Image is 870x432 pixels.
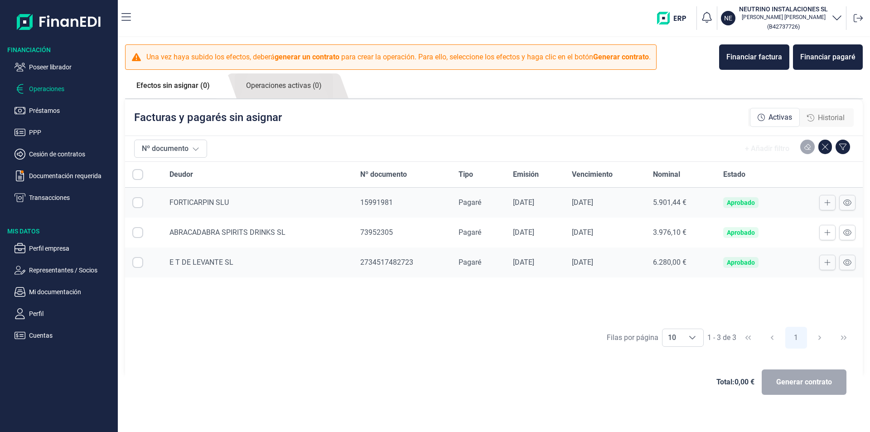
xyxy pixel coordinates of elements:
[29,286,114,297] p: Mi documentación
[739,5,828,14] h3: NEUTRINO INSTALACIONES SL
[14,286,114,297] button: Mi documentación
[653,258,709,267] div: 6.280,00 €
[29,243,114,254] p: Perfil empresa
[14,192,114,203] button: Transacciones
[360,258,413,267] span: 2734517482723
[360,228,393,237] span: 73952305
[653,169,680,180] span: Nominal
[793,44,863,70] button: Financiar pagaré
[169,258,233,267] span: E T DE LEVANTE SL
[768,112,792,123] span: Activas
[29,265,114,276] p: Representantes / Socios
[14,308,114,319] button: Perfil
[607,332,658,343] div: Filas por página
[800,109,852,127] div: Historial
[719,44,789,70] button: Financiar factura
[800,52,855,63] div: Financiar pagaré
[29,330,114,341] p: Cuentas
[572,169,613,180] span: Vencimiento
[14,83,114,94] button: Operaciones
[459,258,481,267] span: Pagaré
[132,169,143,180] div: All items unselected
[727,259,755,266] div: Aprobado
[29,105,114,116] p: Préstamos
[134,110,282,125] p: Facturas y pagarés sin asignar
[146,52,651,63] p: Una vez haya subido los efectos, deberá para crear la operación. Para ello, seleccione los efecto...
[727,199,755,206] div: Aprobado
[29,149,114,160] p: Cesión de contratos
[169,169,193,180] span: Deudor
[14,170,114,181] button: Documentación requerida
[724,14,732,23] p: NE
[716,377,754,388] span: Total: 0,00 €
[727,229,755,236] div: Aprobado
[572,228,638,237] div: [DATE]
[767,23,800,30] small: Copiar cif
[707,334,736,341] span: 1 - 3 de 3
[29,308,114,319] p: Perfil
[132,197,143,208] div: Row Selected null
[14,149,114,160] button: Cesión de contratos
[653,228,709,237] div: 3.976,10 €
[14,243,114,254] button: Perfil empresa
[513,198,557,207] div: [DATE]
[657,12,693,24] img: erp
[29,170,114,181] p: Documentación requerida
[235,73,333,98] a: Operaciones activas (0)
[750,108,800,127] div: Activas
[29,62,114,73] p: Poseer librador
[459,228,481,237] span: Pagaré
[29,127,114,138] p: PPP
[833,327,855,349] button: Last Page
[662,329,681,346] span: 10
[572,258,638,267] div: [DATE]
[513,169,539,180] span: Emisión
[17,7,101,36] img: Logo de aplicación
[818,112,845,123] span: Historial
[721,5,842,32] button: NENEUTRINO INSTALACIONES SL[PERSON_NAME] [PERSON_NAME](B42737726)
[681,329,703,346] div: Choose
[572,198,638,207] div: [DATE]
[737,327,759,349] button: First Page
[723,169,745,180] span: Estado
[14,330,114,341] button: Cuentas
[275,53,339,61] b: generar un contrato
[360,169,407,180] span: Nº documento
[653,198,709,207] div: 5.901,44 €
[169,198,229,207] span: FORTICARPIN SLU
[14,265,114,276] button: Representantes / Socios
[134,140,207,158] button: Nº documento
[125,73,221,98] a: Efectos sin asignar (0)
[360,198,393,207] span: 15991981
[785,327,807,349] button: Page 1
[14,62,114,73] button: Poseer librador
[169,228,285,237] span: ABRACADABRA SPIRITS DRINKS SL
[459,198,481,207] span: Pagaré
[726,52,782,63] div: Financiar factura
[513,258,557,267] div: [DATE]
[132,227,143,238] div: Row Selected null
[14,105,114,116] button: Préstamos
[459,169,473,180] span: Tipo
[513,228,557,237] div: [DATE]
[739,14,828,21] p: [PERSON_NAME] [PERSON_NAME]
[14,127,114,138] button: PPP
[593,53,649,61] b: Generar contrato
[29,192,114,203] p: Transacciones
[761,327,783,349] button: Previous Page
[29,83,114,94] p: Operaciones
[809,327,831,349] button: Next Page
[132,257,143,268] div: Row Selected null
